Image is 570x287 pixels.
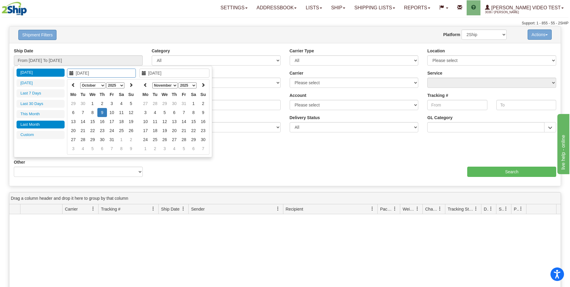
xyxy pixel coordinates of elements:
span: Packages [380,206,393,212]
td: 2 [126,135,136,144]
td: 21 [179,126,189,135]
td: 27 [141,99,150,108]
span: Recipient [286,206,303,212]
a: Carrier filter column settings [88,204,98,214]
td: 2 [150,144,160,153]
td: 30 [78,99,88,108]
label: Delivery Status [290,115,320,121]
td: 31 [107,135,117,144]
td: 5 [88,144,97,153]
td: 3 [160,144,169,153]
td: 6 [169,108,179,117]
span: Shipment Issues [499,206,504,212]
label: Platform [443,32,460,38]
div: grid grouping header [9,193,561,204]
a: Charge filter column settings [435,204,445,214]
td: 3 [107,99,117,108]
td: 29 [160,99,169,108]
td: 1 [117,135,126,144]
td: 2 [198,99,208,108]
td: 23 [198,126,208,135]
li: Last 30 Days [17,100,65,108]
td: 28 [179,135,189,144]
td: 29 [189,135,198,144]
th: We [88,90,97,99]
td: 1 [189,99,198,108]
td: 2 [97,99,107,108]
td: 3 [69,144,78,153]
td: 15 [88,117,97,126]
td: 9 [126,144,136,153]
td: 8 [189,108,198,117]
td: 30 [198,135,208,144]
a: Weight filter column settings [412,204,422,214]
a: Ship [327,0,350,15]
td: 22 [88,126,97,135]
td: 25 [150,135,160,144]
td: 1 [141,144,150,153]
td: 28 [150,99,160,108]
span: Pickup Status [514,206,519,212]
td: 30 [169,99,179,108]
th: Mo [69,90,78,99]
td: 12 [126,108,136,117]
td: 13 [69,117,78,126]
a: Settings [216,0,252,15]
th: Su [198,90,208,99]
th: Tu [78,90,88,99]
td: 14 [78,117,88,126]
button: Actions [528,29,552,40]
td: 25 [117,126,126,135]
th: We [160,90,169,99]
label: Carrier Type [290,48,314,54]
span: Ship Date [161,206,179,212]
td: 8 [117,144,126,153]
td: 7 [78,108,88,117]
span: Charge [425,206,438,212]
span: [PERSON_NAME] Video Test [490,5,561,10]
th: Th [97,90,107,99]
td: 18 [150,126,160,135]
input: From [427,100,487,110]
label: Ship Date [14,48,33,54]
td: 1 [88,99,97,108]
a: Recipient filter column settings [367,204,377,214]
td: 22 [189,126,198,135]
li: Custom [17,131,65,139]
td: 23 [97,126,107,135]
td: 10 [107,108,117,117]
td: 4 [117,99,126,108]
label: Location [427,48,445,54]
td: 29 [69,99,78,108]
a: Pickup Status filter column settings [516,204,526,214]
span: 3036 / [PERSON_NAME] [485,9,530,15]
span: Carrier [65,206,78,212]
td: 9 [97,108,107,117]
a: Reports [400,0,435,15]
td: 29 [88,135,97,144]
th: Th [169,90,179,99]
a: Packages filter column settings [390,204,400,214]
td: 20 [69,126,78,135]
th: Fr [179,90,189,99]
td: 16 [97,117,107,126]
td: 9 [198,108,208,117]
td: 19 [160,126,169,135]
label: Service [427,70,442,76]
a: Shipping lists [350,0,399,15]
td: 3 [141,108,150,117]
label: Tracking # [427,92,448,98]
li: Last 7 Days [17,89,65,97]
li: Last Month [17,121,65,129]
label: Account [290,92,306,98]
td: 7 [198,144,208,153]
td: 16 [198,117,208,126]
td: 21 [78,126,88,135]
td: 5 [126,99,136,108]
li: [DATE] [17,69,65,77]
a: Tracking Status filter column settings [471,204,481,214]
label: Carrier [290,70,303,76]
td: 11 [117,108,126,117]
img: logo3036.jpg [2,2,27,17]
span: Weight [403,206,415,212]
